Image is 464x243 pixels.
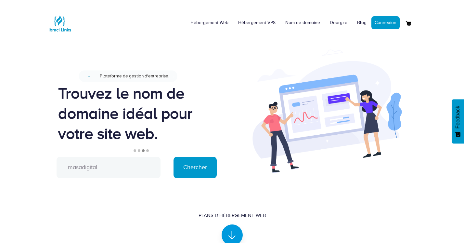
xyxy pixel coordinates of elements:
a: NouveauPlateforme de gestion d'entreprise. [79,69,202,83]
a: Nom de domaine [280,13,325,33]
a: Dooryze [325,13,352,33]
button: Feedback - Afficher l’enquête [452,99,464,143]
input: Chercher [174,157,217,178]
a: Hébergement Web [186,13,233,33]
input: Ex : ibracilinks.com [57,157,161,178]
a: Hébergement VPS [233,13,280,33]
a: Blog [352,13,371,33]
iframe: Drift Widget Chat Window [330,136,460,214]
a: Logo Ibraci Links [47,5,73,36]
span: Feedback [455,106,461,128]
iframe: Drift Widget Chat Controller [432,210,456,235]
img: Logo Ibraci Links [47,10,73,36]
a: Plans d'hébergement Web [199,212,266,240]
div: Plans d'hébergement Web [199,212,266,219]
div: Trouvez le nom de domaine idéal pour votre site web. [58,83,222,144]
span: Plateforme de gestion d'entreprise. [100,74,169,78]
a: Connexion [371,16,400,29]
